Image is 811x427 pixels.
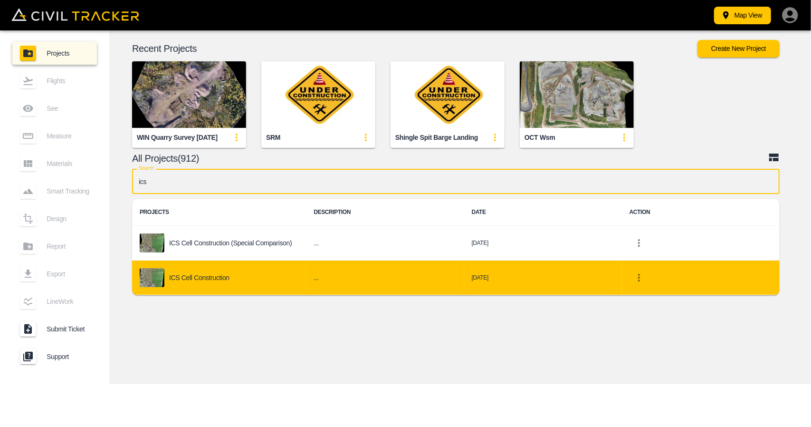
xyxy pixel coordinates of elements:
img: Civil Tracker [11,8,139,21]
table: project-list-table [132,199,780,295]
a: Submit Ticket [12,318,97,340]
button: Create New Project [697,40,780,58]
a: Support [12,345,97,368]
p: ICS Cell Construction [169,274,229,281]
h6: ... [314,272,456,284]
th: DATE [464,199,622,226]
span: Submit Ticket [47,325,89,333]
button: update-card-details [356,128,375,147]
p: ICS Cell Construction (Special Comparison) [169,239,292,247]
div: WIN Quarry Survey [DATE] [137,133,218,142]
th: PROJECTS [132,199,306,226]
img: WIN Quarry Survey Oct 6 2025 [132,61,246,128]
th: DESCRIPTION [306,199,464,226]
img: Shingle Spit Barge Landing [391,61,505,128]
span: Support [47,353,89,360]
img: SRM [261,61,375,128]
p: All Projects(912) [132,155,768,162]
th: ACTION [622,199,780,226]
span: Projects [47,49,89,57]
button: update-card-details [486,128,505,147]
img: project-image [140,233,164,252]
img: OCT wsm [520,61,634,128]
td: [DATE] [464,226,622,261]
button: Map View [714,7,771,24]
div: Shingle Spit Barge Landing [395,133,478,142]
div: SRM [266,133,280,142]
a: Projects [12,42,97,65]
h6: ... [314,237,456,249]
button: update-card-details [615,128,634,147]
img: project-image [140,268,164,287]
button: update-card-details [227,128,246,147]
td: [DATE] [464,261,622,295]
div: OCT wsm [525,133,555,142]
p: Recent Projects [132,45,697,52]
